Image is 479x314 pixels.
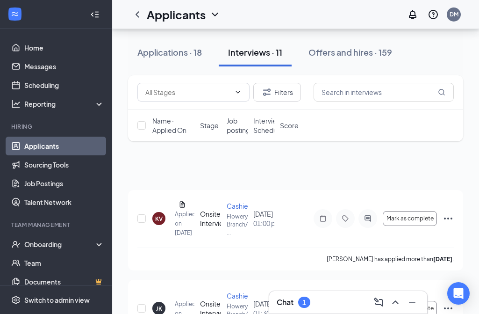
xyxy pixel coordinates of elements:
p: Flowery Branch/Spo ... [227,212,248,236]
a: Talent Network [24,193,104,212]
button: ChevronUp [388,295,403,310]
a: Applicants [24,137,104,155]
button: ComposeMessage [371,295,386,310]
a: Scheduling [24,76,104,95]
span: 01:00 pm - 01:15 pm [253,219,274,228]
a: Home [24,38,104,57]
svg: WorkstreamLogo [10,9,20,19]
div: Offers and hires · 159 [308,46,392,58]
input: All Stages [145,87,230,97]
a: Messages [24,57,104,76]
svg: UserCheck [11,240,21,249]
svg: Settings [11,295,21,305]
div: Switch to admin view [24,295,90,305]
input: Search in interviews [314,83,454,102]
span: Job posting [227,116,250,135]
svg: Notifications [407,9,418,20]
svg: Analysis [11,99,21,109]
div: Hiring [11,123,102,131]
div: Open Intercom Messenger [447,282,470,305]
a: DocumentsCrown [24,272,104,291]
p: [PERSON_NAME] has applied more than . [327,255,454,263]
h3: Chat [277,297,293,307]
button: Mark as complete [383,211,437,226]
div: Onsite Interview [200,209,221,228]
div: Reporting [24,99,105,109]
a: Sourcing Tools [24,155,104,174]
b: [DATE] [433,256,452,263]
span: Score [280,121,299,130]
svg: ActiveChat [362,215,373,222]
span: Stage [200,121,219,130]
div: Onboarding [24,240,96,249]
div: DM [450,10,458,18]
div: 1 [302,299,306,307]
svg: Ellipses [443,213,454,224]
svg: Tag [340,215,351,222]
span: Mark as complete [386,215,434,222]
svg: QuestionInfo [428,9,439,20]
svg: ChevronDown [234,88,242,96]
button: Minimize [405,295,420,310]
svg: Document [179,201,186,208]
span: Name · Applied On [152,116,194,135]
button: Filter Filters [253,83,301,102]
div: Interviews · 11 [228,46,282,58]
div: JK [156,305,162,313]
a: Team [24,254,104,272]
svg: ChevronUp [390,297,401,308]
div: [DATE] [253,209,274,228]
svg: Minimize [407,297,418,308]
svg: ChevronLeft [132,9,143,20]
svg: Collapse [90,10,100,19]
span: Cashier [227,202,250,210]
div: Applications · 18 [137,46,202,58]
div: KV [155,215,163,223]
h1: Applicants [147,7,206,22]
svg: Note [317,215,329,222]
a: Job Postings [24,174,104,193]
svg: ChevronDown [209,9,221,20]
svg: ComposeMessage [373,297,384,308]
svg: Filter [261,87,272,98]
svg: MagnifyingGlass [438,88,445,96]
span: Interview Schedule [253,116,283,135]
svg: Ellipses [443,303,454,314]
div: Team Management [11,221,102,229]
span: Cashier [227,292,250,300]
